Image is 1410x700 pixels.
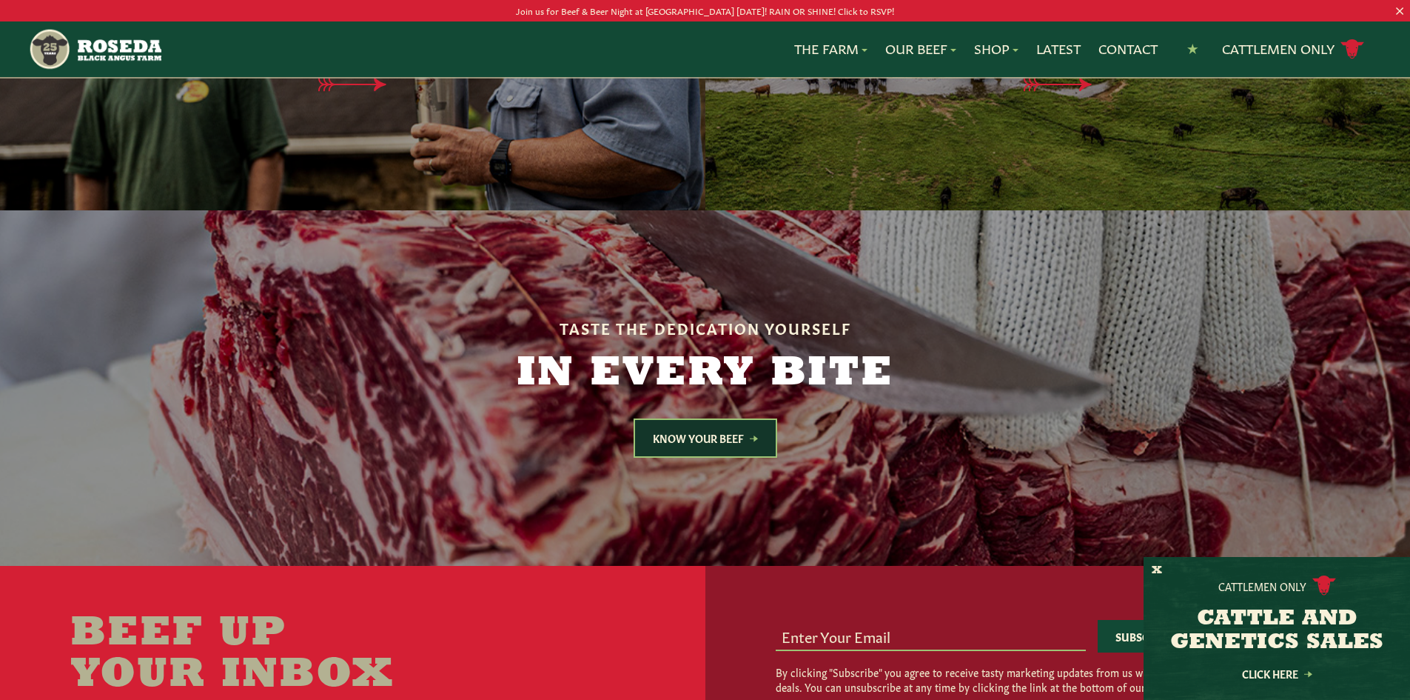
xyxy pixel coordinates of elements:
[28,21,1382,77] nav: Main Navigation
[28,27,161,71] img: https://roseda.com/wp-content/uploads/2021/05/roseda-25-header.png
[1098,620,1202,653] button: Subscribe →
[1218,579,1306,593] p: Cattlemen Only
[1152,563,1162,579] button: X
[1036,39,1081,59] a: Latest
[974,39,1018,59] a: Shop
[885,39,956,59] a: Our Beef
[794,39,867,59] a: The Farm
[776,664,1202,694] p: By clicking "Subscribe" you agree to receive tasty marketing updates from us with delicious deals...
[1098,39,1158,59] a: Contact
[1222,36,1364,62] a: Cattlemen Only
[1210,669,1343,679] a: Click Here
[1162,607,1391,655] h3: CATTLE AND GENETICS SALES
[634,419,777,458] a: Know Your Beef
[421,319,990,336] h6: Taste the Dedication Yourself
[421,353,990,395] h2: In Every Bite
[70,613,449,696] h2: Beef Up Your Inbox
[776,621,1086,650] input: Enter Your Email
[70,3,1340,19] p: Join us for Beef & Beer Night at [GEOGRAPHIC_DATA] [DATE]! RAIN OR SHINE! Click to RSVP!
[1312,576,1336,596] img: cattle-icon.svg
